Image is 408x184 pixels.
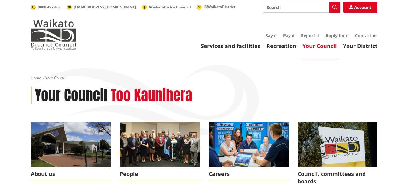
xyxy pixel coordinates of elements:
span: WaikatoDistrictCouncil [149,5,191,10]
a: Careers [209,122,289,181]
span: About us [31,167,111,181]
span: Your Council [45,75,67,80]
input: Search input [263,2,340,13]
a: Pay it [283,33,295,38]
a: Report it [301,33,319,38]
span: Careers [209,167,289,181]
a: Your Council [302,42,337,50]
a: Contact us [355,33,377,38]
h1: Your Council [35,87,107,104]
a: WaikatoDistrictCouncil [142,5,191,10]
img: Waikato District Council - Te Kaunihera aa Takiwaa o Waikato [31,19,76,50]
a: Recreation [266,42,296,50]
a: @WaikatoDistrict [197,4,235,9]
a: Say it [266,33,277,38]
a: Home [31,75,41,80]
img: Office staff in meeting - Career page [209,122,289,167]
a: [EMAIL_ADDRESS][DOMAIN_NAME] [67,5,136,10]
a: Account [343,2,377,13]
img: WDC Building 0015 [31,122,111,167]
a: WDC Building 0015 About us [31,122,111,181]
span: 0800 492 452 [38,5,61,10]
a: Services and facilities [201,42,260,50]
a: Your District [343,42,377,50]
span: @WaikatoDistrict [204,4,235,9]
h2: Too Kaunihera [111,87,192,104]
nav: breadcrumb [31,76,377,81]
img: 2022 Council [120,122,200,167]
a: 0800 492 452 [31,5,61,10]
span: People [120,167,200,181]
img: Waikato-District-Council-sign [298,122,377,167]
a: Apply for it [325,33,349,38]
span: [EMAIL_ADDRESS][DOMAIN_NAME] [74,5,136,10]
a: 2022 Council People [120,122,200,181]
